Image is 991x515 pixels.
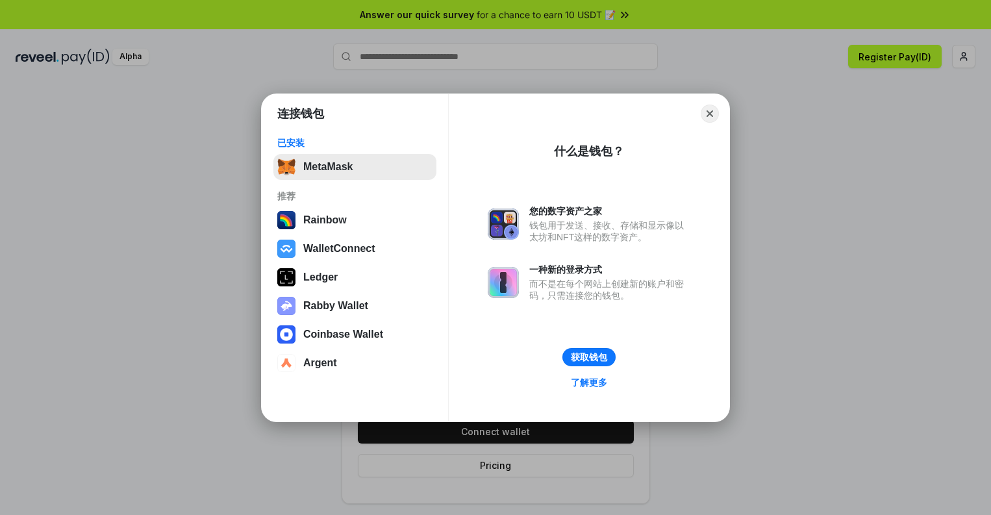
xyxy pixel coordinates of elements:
img: svg+xml,%3Csvg%20xmlns%3D%22http%3A%2F%2Fwww.w3.org%2F2000%2Fsvg%22%20fill%3D%22none%22%20viewBox... [277,297,295,315]
div: WalletConnect [303,243,375,255]
button: MetaMask [273,154,436,180]
div: 已安装 [277,137,433,149]
button: WalletConnect [273,236,436,262]
div: 您的数字资产之家 [529,205,690,217]
button: Argent [273,350,436,376]
a: 了解更多 [563,374,615,391]
button: Coinbase Wallet [273,321,436,347]
div: 什么是钱包？ [554,144,624,159]
button: Rainbow [273,207,436,233]
button: Rabby Wallet [273,293,436,319]
button: Close [701,105,719,123]
div: 推荐 [277,190,433,202]
div: Ledger [303,271,338,283]
div: 而不是在每个网站上创建新的账户和密码，只需连接您的钱包。 [529,278,690,301]
div: 一种新的登录方式 [529,264,690,275]
div: Rabby Wallet [303,300,368,312]
img: svg+xml,%3Csvg%20xmlns%3D%22http%3A%2F%2Fwww.w3.org%2F2000%2Fsvg%22%20fill%3D%22none%22%20viewBox... [488,267,519,298]
img: svg+xml,%3Csvg%20width%3D%2228%22%20height%3D%2228%22%20viewBox%3D%220%200%2028%2028%22%20fill%3D... [277,240,295,258]
div: Argent [303,357,337,369]
img: svg+xml,%3Csvg%20xmlns%3D%22http%3A%2F%2Fwww.w3.org%2F2000%2Fsvg%22%20fill%3D%22none%22%20viewBox... [488,208,519,240]
div: Rainbow [303,214,347,226]
div: 获取钱包 [571,351,607,363]
div: 钱包用于发送、接收、存储和显示像以太坊和NFT这样的数字资产。 [529,220,690,243]
button: Ledger [273,264,436,290]
button: 获取钱包 [562,348,616,366]
img: svg+xml,%3Csvg%20fill%3D%22none%22%20height%3D%2233%22%20viewBox%3D%220%200%2035%2033%22%20width%... [277,158,295,176]
div: MetaMask [303,161,353,173]
img: svg+xml,%3Csvg%20width%3D%22120%22%20height%3D%22120%22%20viewBox%3D%220%200%20120%20120%22%20fil... [277,211,295,229]
h1: 连接钱包 [277,106,324,121]
img: svg+xml,%3Csvg%20xmlns%3D%22http%3A%2F%2Fwww.w3.org%2F2000%2Fsvg%22%20width%3D%2228%22%20height%3... [277,268,295,286]
img: svg+xml,%3Csvg%20width%3D%2228%22%20height%3D%2228%22%20viewBox%3D%220%200%2028%2028%22%20fill%3D... [277,354,295,372]
div: 了解更多 [571,377,607,388]
div: Coinbase Wallet [303,329,383,340]
img: svg+xml,%3Csvg%20width%3D%2228%22%20height%3D%2228%22%20viewBox%3D%220%200%2028%2028%22%20fill%3D... [277,325,295,344]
